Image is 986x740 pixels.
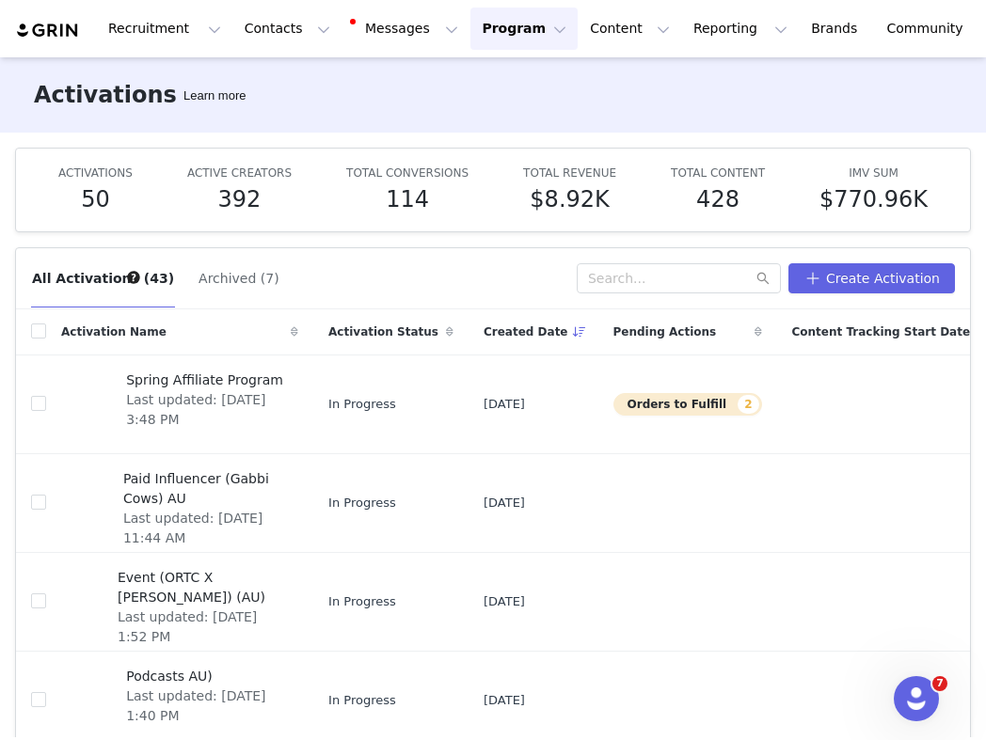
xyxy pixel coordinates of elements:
[126,686,287,726] span: Last updated: [DATE] 1:40 PM
[484,691,525,710] span: [DATE]
[118,607,287,647] span: Last updated: [DATE] 1:52 PM
[233,8,342,50] button: Contacts
[530,182,609,216] h5: $8.92K
[470,8,578,50] button: Program
[126,370,287,390] span: Spring Affiliate Program
[126,667,287,686] span: Podcasts AU)
[523,166,616,180] span: TOTAL REVENUE
[788,263,955,293] button: Create Activation
[579,8,681,50] button: Content
[876,8,983,50] a: Community
[81,182,110,216] h5: 50
[894,676,939,721] iframe: Intercom live chat
[61,465,298,541] a: Paid Influencer (Gabbi Cows) AULast updated: [DATE] 11:44 AM
[342,8,469,50] button: Messages
[696,182,739,216] h5: 428
[849,166,899,180] span: IMV SUM
[800,8,874,50] a: Brands
[125,269,142,286] div: Tooltip anchor
[671,166,765,180] span: TOTAL CONTENT
[34,78,177,112] h3: Activations
[328,494,396,512] span: In Progress
[484,592,525,611] span: [DATE]
[682,8,799,50] button: Reporting
[792,323,971,340] span: Content Tracking Start Date
[328,323,438,340] span: Activation Status
[484,323,568,340] span: Created Date
[198,263,280,293] button: Archived (7)
[484,395,525,414] span: [DATE]
[187,166,292,180] span: ACTIVE CREATORS
[123,509,287,548] span: Last updated: [DATE] 11:44 AM
[180,87,249,105] div: Tooltip anchor
[577,263,781,293] input: Search...
[346,166,469,180] span: TOTAL CONVERSIONS
[328,592,396,611] span: In Progress
[118,568,287,607] span: Event (ORTC X [PERSON_NAME]) (AU)
[218,182,262,216] h5: 392
[386,182,429,216] h5: 114
[613,393,762,416] button: Orders to Fulfill2
[613,323,717,340] span: Pending Actions
[15,22,81,39] img: grin logo
[97,8,232,50] button: Recruitment
[932,676,947,691] span: 7
[126,390,287,430] span: Last updated: [DATE] 3:48 PM
[61,323,167,340] span: Activation Name
[328,395,396,414] span: In Progress
[819,182,928,216] h5: $770.96K
[61,564,298,639] a: Event (ORTC X [PERSON_NAME]) (AU)Last updated: [DATE] 1:52 PM
[61,663,298,738] a: Podcasts AU)Last updated: [DATE] 1:40 PM
[123,469,287,509] span: Paid Influencer (Gabbi Cows) AU
[756,272,770,285] i: icon: search
[61,367,298,442] a: Spring Affiliate ProgramLast updated: [DATE] 3:48 PM
[58,166,133,180] span: ACTIVATIONS
[31,263,175,293] button: All Activations (43)
[328,691,396,710] span: In Progress
[484,494,525,512] span: [DATE]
